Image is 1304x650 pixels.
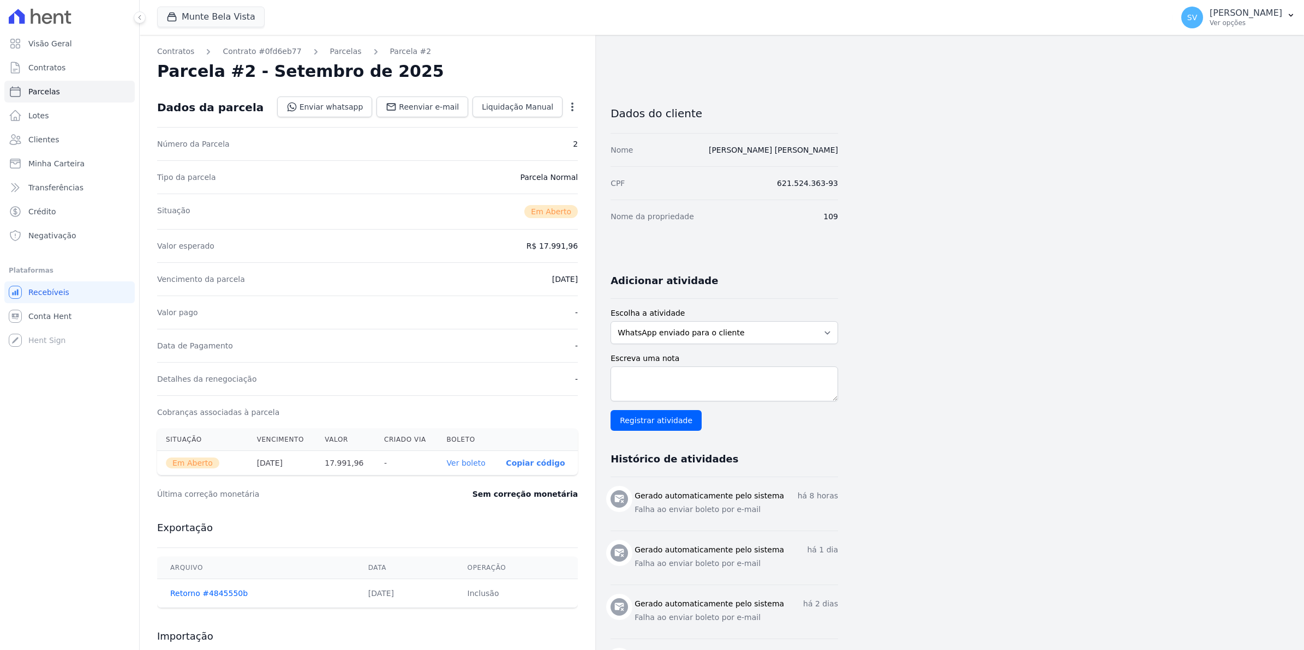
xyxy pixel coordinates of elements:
[1210,8,1282,19] p: [PERSON_NAME]
[4,225,135,246] a: Negativação
[611,211,694,222] dt: Nome da propriedade
[4,33,135,55] a: Visão Geral
[330,46,362,57] a: Parcelas
[170,589,248,598] a: Retorno #4845550b
[823,211,838,222] dd: 109
[28,38,72,49] span: Visão Geral
[166,458,219,468] span: Em Aberto
[4,305,135,327] a: Conta Hent
[807,544,838,556] p: há 1 dia
[611,353,838,364] label: Escreva uma nota
[157,374,257,384] dt: Detalhes da renegociação
[506,459,565,467] button: Copiar código
[611,308,838,319] label: Escolha a atividade
[157,521,578,534] h3: Exportação
[157,307,198,318] dt: Valor pago
[375,451,438,476] th: -
[355,579,454,608] td: [DATE]
[635,612,838,623] p: Falha ao enviar boleto por e-mail
[575,340,578,351] dd: -
[375,429,438,451] th: Criado via
[376,97,468,117] a: Reenviar e-mail
[157,139,230,149] dt: Número da Parcela
[399,101,459,112] span: Reenviar e-mail
[248,429,316,451] th: Vencimento
[454,557,578,579] th: Operação
[611,410,702,431] input: Registrar atividade
[28,182,83,193] span: Transferências
[28,311,71,322] span: Conta Hent
[28,158,85,169] span: Minha Carteira
[472,489,578,499] dd: Sem correção monetária
[611,107,838,120] h3: Dados do cliente
[4,105,135,127] a: Lotes
[157,240,214,251] dt: Valor esperado
[4,129,135,151] a: Clientes
[28,287,69,298] span: Recebíveis
[28,86,60,97] span: Parcelas
[9,264,130,277] div: Plataformas
[4,281,135,303] a: Recebíveis
[277,97,373,117] a: Enviar whatsapp
[390,46,432,57] a: Parcela #2
[520,172,578,183] dd: Parcela Normal
[157,62,444,81] h2: Parcela #2 - Setembro de 2025
[157,340,233,351] dt: Data de Pagamento
[438,429,498,451] th: Boleto
[1173,2,1304,33] button: SV [PERSON_NAME] Ver opções
[28,110,49,121] span: Lotes
[157,172,216,183] dt: Tipo da parcela
[635,558,838,569] p: Falha ao enviar boleto por e-mail
[157,7,265,27] button: Munte Bela Vista
[611,145,633,155] dt: Nome
[1210,19,1282,27] p: Ver opções
[4,177,135,198] a: Transferências
[4,153,135,174] a: Minha Carteira
[611,274,718,287] h3: Adicionar atividade
[472,97,563,117] a: Liquidação Manual
[611,178,625,189] dt: CPF
[316,429,375,451] th: Valor
[1187,14,1197,21] span: SV
[28,134,59,145] span: Clientes
[157,274,245,285] dt: Vencimento da parcela
[524,205,578,218] span: Em Aberto
[28,230,76,241] span: Negativação
[28,206,56,217] span: Crédito
[316,451,375,476] th: 17.991,96
[454,579,578,608] td: Inclusão
[635,490,784,502] h3: Gerado automaticamente pelo sistema
[157,46,578,57] nav: Breadcrumb
[803,598,838,610] p: há 2 dias
[709,146,838,154] a: [PERSON_NAME] [PERSON_NAME]
[552,274,578,285] dd: [DATE]
[527,240,578,251] dd: R$ 17.991,96
[157,489,406,499] dt: Última correção monetária
[157,205,190,218] dt: Situação
[575,374,578,384] dd: -
[4,81,135,103] a: Parcelas
[635,504,838,515] p: Falha ao enviar boleto por e-mail
[635,544,784,556] h3: Gerado automaticamente pelo sistema
[248,451,316,476] th: [DATE]
[573,139,578,149] dd: 2
[355,557,454,579] th: Data
[223,46,301,57] a: Contrato #0fd6eb77
[447,459,486,467] a: Ver boleto
[157,101,264,114] div: Dados da parcela
[798,490,838,502] p: há 8 horas
[482,101,553,112] span: Liquidação Manual
[157,46,194,57] a: Contratos
[157,557,355,579] th: Arquivo
[635,598,784,610] h3: Gerado automaticamente pelo sistema
[4,57,135,79] a: Contratos
[575,307,578,318] dd: -
[157,630,578,643] h3: Importação
[157,407,279,418] dt: Cobranças associadas à parcela
[4,201,135,222] a: Crédito
[777,178,838,189] dd: 621.524.363-93
[28,62,65,73] span: Contratos
[157,429,248,451] th: Situação
[611,453,738,466] h3: Histórico de atividades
